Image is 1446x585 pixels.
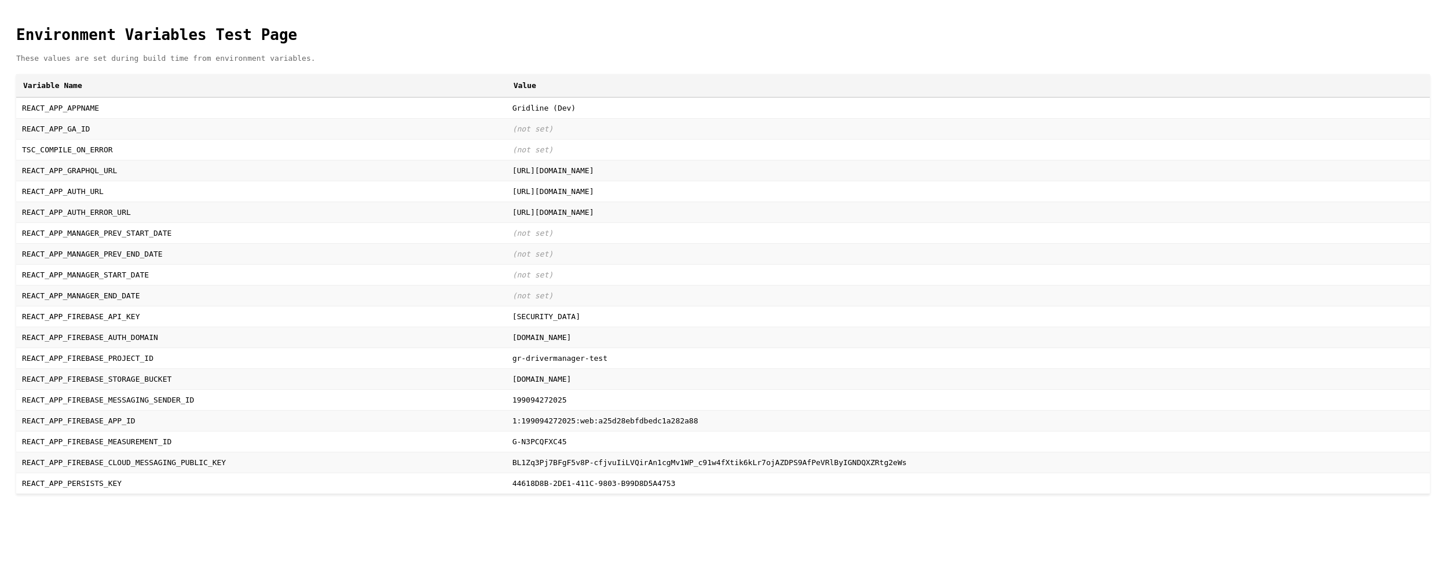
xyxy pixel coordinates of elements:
[16,222,507,243] td: REACT_APP_MANAGER_PREV_START_DATE
[16,410,507,431] td: REACT_APP_FIREBASE_APP_ID
[507,243,1430,264] td: (not set)
[16,139,507,160] td: TSC_COMPILE_ON_ERROR
[16,348,507,368] td: REACT_APP_FIREBASE_PROJECT_ID
[507,160,1430,181] td: [URL][DOMAIN_NAME]
[16,202,507,222] td: REACT_APP_AUTH_ERROR_URL
[16,285,507,306] td: REACT_APP_MANAGER_END_DATE
[507,264,1430,285] td: (not set)
[16,473,507,493] td: REACT_APP_PERSISTS_KEY
[16,368,507,389] td: REACT_APP_FIREBASE_STORAGE_BUCKET
[507,118,1430,139] td: (not set)
[507,410,1430,431] td: 1:199094272025:web:a25d28ebfdbedc1a282a88
[507,389,1430,410] td: 199094272025
[507,97,1430,119] td: Gridline (Dev)
[16,389,507,410] td: REACT_APP_FIREBASE_MESSAGING_SENDER_ID
[16,26,1430,43] h1: Environment Variables Test Page
[16,118,507,139] td: REACT_APP_GA_ID
[16,97,507,119] td: REACT_APP_APPNAME
[507,181,1430,202] td: [URL][DOMAIN_NAME]
[16,54,1430,63] p: These values are set during build time from environment variables.
[16,74,507,97] th: Variable Name
[507,327,1430,348] td: [DOMAIN_NAME]
[16,306,507,327] td: REACT_APP_FIREBASE_API_KEY
[16,327,507,348] td: REACT_APP_FIREBASE_AUTH_DOMAIN
[507,306,1430,327] td: [SECURITY_DATA]
[507,368,1430,389] td: [DOMAIN_NAME]
[507,139,1430,160] td: (not set)
[507,74,1430,97] th: Value
[507,452,1430,473] td: BL1Zq3Pj7BFgF5v8P-cfjvuIiLVQirAn1cgMv1WP_c91w4fXtik6kLr7ojAZDPS9AfPeVRlByIGNDQXZRtg2eWs
[507,348,1430,368] td: gr-drivermanager-test
[16,452,507,473] td: REACT_APP_FIREBASE_CLOUD_MESSAGING_PUBLIC_KEY
[507,222,1430,243] td: (not set)
[507,431,1430,452] td: G-N3PCQFXC45
[507,473,1430,493] td: 44618D8B-2DE1-411C-9803-B99D8D5A4753
[507,285,1430,306] td: (not set)
[507,202,1430,222] td: [URL][DOMAIN_NAME]
[16,243,507,264] td: REACT_APP_MANAGER_PREV_END_DATE
[16,431,507,452] td: REACT_APP_FIREBASE_MEASUREMENT_ID
[16,264,507,285] td: REACT_APP_MANAGER_START_DATE
[16,160,507,181] td: REACT_APP_GRAPHQL_URL
[16,181,507,202] td: REACT_APP_AUTH_URL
